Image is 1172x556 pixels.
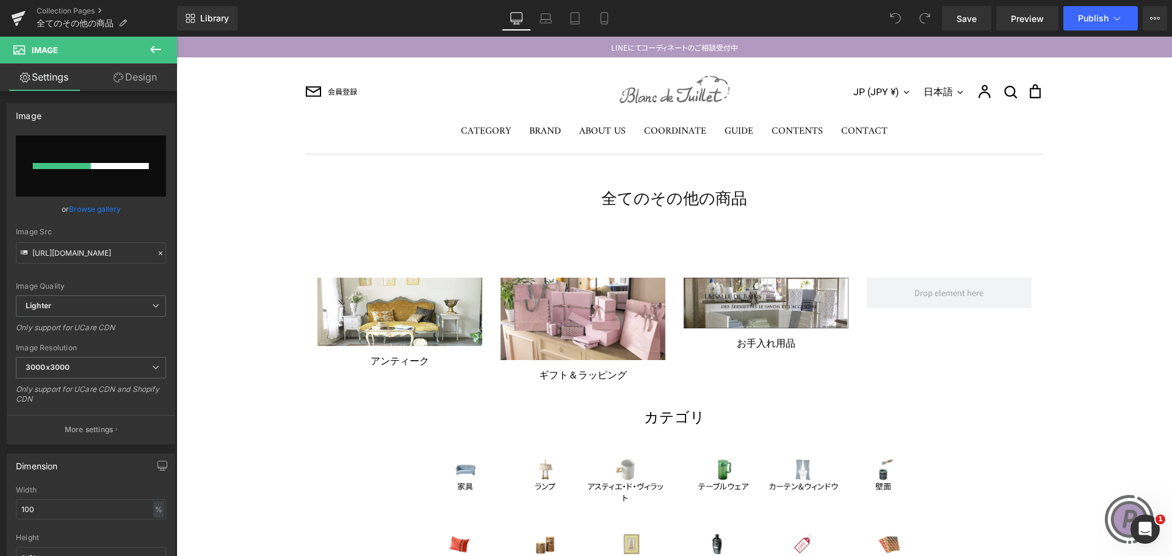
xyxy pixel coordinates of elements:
[16,203,166,215] div: or
[425,150,571,178] font: 全てのその他の商品
[16,228,166,236] div: Image Src
[1063,6,1138,31] button: Publish
[16,486,166,494] div: Width
[517,518,564,530] font: お手入れ用品
[16,323,166,341] div: Only support for UCare CDN
[1011,12,1044,25] span: Preview
[91,63,179,91] a: Design
[16,454,58,471] div: Dimension
[411,444,487,468] font: アスティエ・ド・ヴィラット
[747,48,789,63] button: 日本語
[260,518,306,530] font: ホーム リネン
[677,48,735,63] button: JP (JPY ¥)
[26,301,51,310] b: Lighter
[129,47,373,63] a: 会員登録
[560,6,590,31] a: Tablet
[1143,6,1167,31] button: More
[665,86,711,103] a: CONTACT
[16,385,166,412] div: Only support for UCare CDN and Shopify CDN
[443,39,553,70] img: Blanc de Juillet
[957,12,977,25] span: Save
[433,518,476,530] font: アンティーク
[592,444,662,455] font: カーテン&ウィンドウ
[129,5,867,16] div: LINEにてコーディネートのご相談受付中
[7,415,175,444] button: More settings
[177,6,237,31] a: New Library
[913,6,937,31] button: Redo
[16,104,42,121] div: Image
[26,363,70,372] b: 3000x3000
[996,6,1058,31] a: Preview
[69,198,121,220] a: Browse gallery
[363,331,450,348] font: ギフト＆ラッピング
[699,518,726,530] font: レッスン
[37,18,114,28] span: 全てのその他の商品
[284,86,335,103] a: CATEGORY
[16,282,166,291] div: Image Quality
[595,86,646,103] a: CONTENTS
[358,444,379,455] font: ランプ
[16,242,166,264] input: Link
[403,86,449,103] a: ABOUT US
[596,518,658,530] font: [PERSON_NAME]
[1130,514,1160,544] iframe: Intercom live chat
[468,369,529,395] font: カテゴリ
[1156,514,1165,524] span: 1
[16,533,166,542] div: Height
[37,6,177,16] a: Collection Pages
[548,86,577,103] a: GUIDE
[560,299,619,316] font: お手入れ用品
[32,45,58,55] span: Image
[502,6,531,31] a: Desktop
[153,501,164,518] div: %
[1078,13,1109,23] span: Publish
[16,499,166,519] input: auto
[151,49,181,60] span: 会員登録
[531,6,560,31] a: Laptop
[353,86,385,103] a: BRAND
[468,86,530,103] a: COORDINATE
[361,518,377,530] font: 雑貨
[16,344,166,352] div: Image Resolution
[65,424,114,435] p: More settings
[590,6,619,31] a: Mobile
[194,317,253,334] font: アンティーク
[200,13,229,24] span: Library
[699,444,715,455] font: 壁面
[281,444,297,455] font: 家具
[883,6,908,31] button: Undo
[522,444,572,455] font: テーブルウェア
